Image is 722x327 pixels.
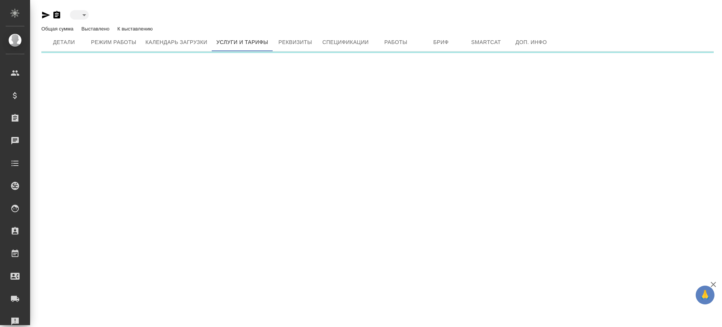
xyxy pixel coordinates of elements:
[146,38,208,47] span: Календарь загрузки
[699,287,711,303] span: 🙏
[696,286,714,304] button: 🙏
[52,11,61,20] button: Скопировать ссылку
[322,38,369,47] span: Спецификации
[117,26,155,32] p: К выставлению
[41,26,75,32] p: Общая сумма
[41,11,50,20] button: Скопировать ссылку для ЯМессенджера
[46,38,82,47] span: Детали
[70,10,89,20] div: ​
[468,38,504,47] span: Smartcat
[81,26,111,32] p: Выставлено
[216,38,268,47] span: Услуги и тарифы
[91,38,137,47] span: Режим работы
[378,38,414,47] span: Работы
[423,38,459,47] span: Бриф
[513,38,549,47] span: Доп. инфо
[277,38,313,47] span: Реквизиты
